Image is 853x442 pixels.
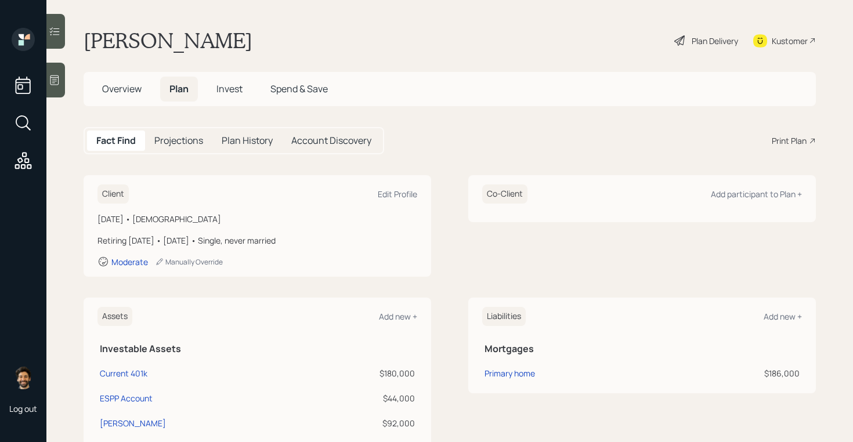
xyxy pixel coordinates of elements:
h6: Co-Client [482,184,527,204]
div: Plan Delivery [692,35,738,47]
div: [DATE] • [DEMOGRAPHIC_DATA] [97,213,417,225]
div: $180,000 [308,367,415,379]
div: Add participant to Plan + [711,189,802,200]
div: $44,000 [308,392,415,404]
div: Add new + [764,311,802,322]
h5: Fact Find [96,135,136,146]
div: Print Plan [772,135,807,147]
div: ESPP Account [100,392,153,404]
span: Spend & Save [270,82,328,95]
div: Kustomer [772,35,808,47]
div: $186,000 [670,367,800,379]
span: Overview [102,82,142,95]
h5: Projections [154,135,203,146]
span: Plan [169,82,189,95]
div: Current 401k [100,367,147,379]
div: Edit Profile [378,189,417,200]
div: Retiring [DATE] • [DATE] • Single, never married [97,234,417,247]
img: eric-schwartz-headshot.png [12,366,35,389]
div: Add new + [379,311,417,322]
span: Invest [216,82,243,95]
h6: Client [97,184,129,204]
div: Primary home [485,367,535,379]
h6: Liabilities [482,307,526,326]
div: [PERSON_NAME] [100,417,166,429]
div: Log out [9,403,37,414]
div: Manually Override [155,257,223,267]
h5: Mortgages [485,343,800,354]
h5: Plan History [222,135,273,146]
h1: [PERSON_NAME] [84,28,252,53]
div: Moderate [111,256,148,267]
h6: Assets [97,307,132,326]
h5: Account Discovery [291,135,371,146]
h5: Investable Assets [100,343,415,354]
div: $92,000 [308,417,415,429]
